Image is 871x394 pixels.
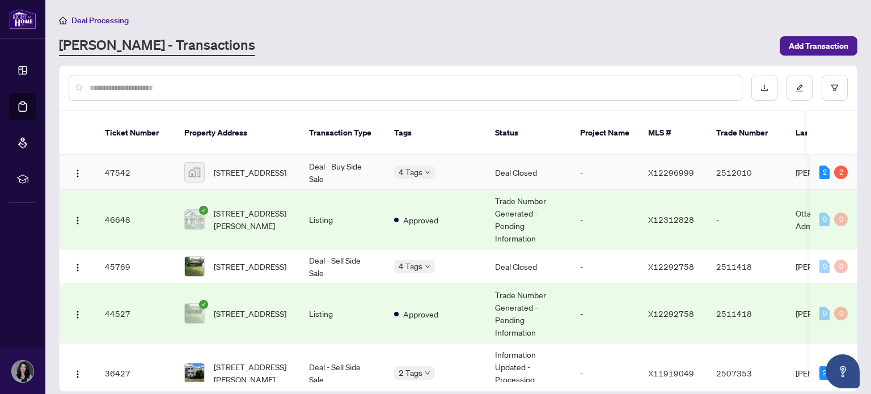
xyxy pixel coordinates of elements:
img: thumbnail-img [185,210,204,229]
div: 0 [819,260,830,273]
td: Deal - Buy Side Sale [300,155,385,190]
span: [STREET_ADDRESS] [214,260,286,273]
span: 4 Tags [399,166,422,179]
th: MLS # [639,111,707,155]
td: 2512010 [707,155,787,190]
td: Trade Number Generated - Pending Information [486,284,571,344]
img: Logo [73,263,82,272]
span: X12296999 [648,167,694,177]
span: Add Transaction [789,37,848,55]
td: Deal Closed [486,249,571,284]
button: download [751,75,777,101]
img: Logo [73,216,82,225]
button: Open asap [826,354,860,388]
img: logo [9,9,36,29]
td: Listing [300,190,385,249]
span: [STREET_ADDRESS] [214,307,286,320]
div: 2 [819,366,830,380]
span: filter [831,84,839,92]
a: [PERSON_NAME] - Transactions [59,36,255,56]
img: Profile Icon [12,361,33,382]
div: 0 [834,213,848,226]
span: Approved [403,308,438,320]
th: Project Name [571,111,639,155]
img: Logo [73,370,82,379]
td: Trade Number Generated - Pending Information [486,190,571,249]
th: Trade Number [707,111,787,155]
img: thumbnail-img [185,257,204,276]
td: - [571,284,639,344]
th: Transaction Type [300,111,385,155]
span: edit [796,84,804,92]
button: Logo [69,210,87,228]
span: X12292758 [648,261,694,272]
div: 0 [819,307,830,320]
button: Add Transaction [780,36,857,56]
td: 47542 [96,155,175,190]
td: 2511418 [707,284,787,344]
span: 4 Tags [399,260,422,273]
td: 45769 [96,249,175,284]
span: down [425,370,430,376]
td: Deal - Sell Side Sale [300,249,385,284]
th: Tags [385,111,486,155]
td: - [571,249,639,284]
td: - [571,155,639,190]
td: - [571,190,639,249]
span: X12292758 [648,308,694,319]
span: download [760,84,768,92]
span: Deal Processing [71,15,129,26]
td: Deal Closed [486,155,571,190]
span: home [59,16,67,24]
button: Logo [69,163,87,181]
div: 0 [834,307,848,320]
button: Logo [69,364,87,382]
span: down [425,170,430,175]
img: Logo [73,169,82,178]
th: Ticket Number [96,111,175,155]
td: Listing [300,284,385,344]
span: [STREET_ADDRESS][PERSON_NAME] [214,207,291,232]
span: down [425,264,430,269]
img: thumbnail-img [185,363,204,383]
div: 2 [834,166,848,179]
div: 0 [819,213,830,226]
th: Property Address [175,111,300,155]
span: check-circle [199,300,208,309]
img: thumbnail-img [185,163,204,182]
th: Status [486,111,571,155]
span: check-circle [199,206,208,215]
span: [STREET_ADDRESS][PERSON_NAME] [214,361,291,385]
span: X11919049 [648,368,694,378]
td: 46648 [96,190,175,249]
span: 2 Tags [399,366,422,379]
img: thumbnail-img [185,304,204,323]
td: - [707,190,787,249]
button: Logo [69,257,87,276]
span: [STREET_ADDRESS] [214,166,286,179]
span: Approved [403,214,438,226]
button: filter [822,75,848,101]
img: Logo [73,310,82,319]
td: 2511418 [707,249,787,284]
div: 0 [834,260,848,273]
span: X12312828 [648,214,694,224]
button: Logo [69,304,87,323]
button: edit [787,75,813,101]
td: 44527 [96,284,175,344]
div: 2 [819,166,830,179]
